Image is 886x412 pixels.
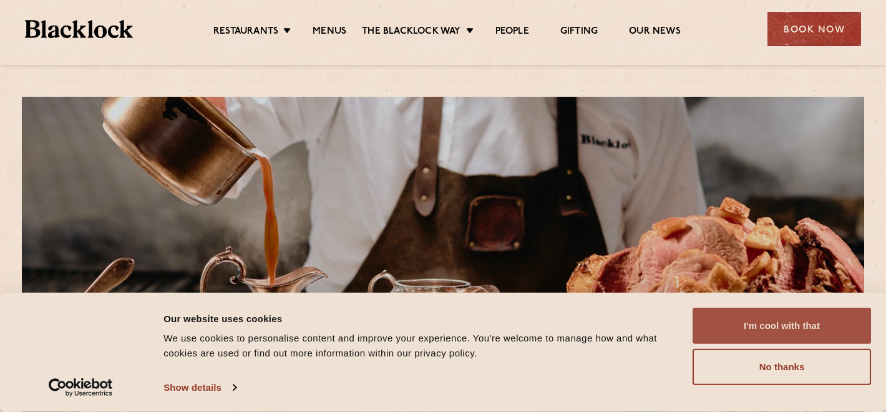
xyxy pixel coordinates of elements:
[25,20,133,38] img: BL_Textured_Logo-footer-cropped.svg
[560,26,598,39] a: Gifting
[163,331,678,361] div: We use cookies to personalise content and improve your experience. You're welcome to manage how a...
[313,26,346,39] a: Menus
[362,26,460,39] a: The Blacklock Way
[213,26,278,39] a: Restaurants
[26,378,135,397] a: Usercentrics Cookiebot - opens in a new window
[163,378,236,397] a: Show details
[495,26,529,39] a: People
[163,311,678,326] div: Our website uses cookies
[693,308,871,344] button: I'm cool with that
[767,12,861,46] div: Book Now
[693,349,871,385] button: No thanks
[629,26,681,39] a: Our News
